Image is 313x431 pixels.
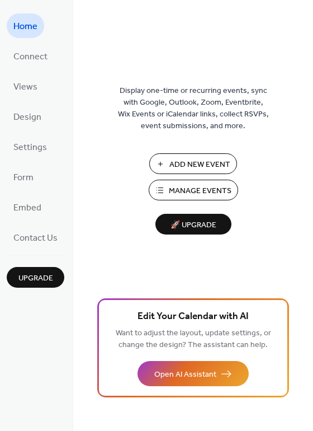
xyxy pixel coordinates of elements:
span: Home [13,18,37,36]
a: Settings [7,134,54,159]
a: Views [7,74,44,99]
span: Settings [13,139,47,157]
a: Form [7,165,40,189]
span: Form [13,169,34,187]
span: Want to adjust the layout, update settings, or change the design? The assistant can help. [116,326,271,353]
span: 🚀 Upgrade [162,218,225,233]
a: Embed [7,195,48,219]
span: Upgrade [18,273,53,284]
span: Design [13,109,41,127]
button: Add New Event [149,153,237,174]
span: Connect [13,48,48,66]
span: Embed [13,199,41,217]
button: Open AI Assistant [137,361,249,386]
a: Home [7,13,44,38]
span: Add New Event [169,159,230,171]
span: Manage Events [169,185,231,197]
span: Edit Your Calendar with AI [137,309,249,325]
button: 🚀 Upgrade [155,214,231,235]
span: Contact Us [13,229,58,247]
a: Connect [7,44,54,68]
span: Display one-time or recurring events, sync with Google, Outlook, Zoom, Eventbrite, Wix Events or ... [118,85,269,132]
span: Open AI Assistant [154,369,216,381]
a: Contact Us [7,225,64,250]
button: Manage Events [149,180,238,200]
span: Views [13,78,37,96]
button: Upgrade [7,267,64,288]
a: Design [7,104,48,129]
